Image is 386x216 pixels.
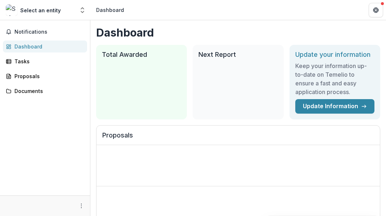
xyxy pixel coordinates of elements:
[198,51,278,59] h2: Next Report
[14,87,81,95] div: Documents
[14,72,81,80] div: Proposals
[102,51,181,59] h2: Total Awarded
[77,3,87,17] button: Open entity switcher
[295,99,374,114] a: Update Information
[96,26,380,39] h1: Dashboard
[3,26,87,38] button: Notifications
[3,41,87,52] a: Dashboard
[96,6,124,14] div: Dashboard
[3,85,87,97] a: Documents
[3,55,87,67] a: Tasks
[369,3,383,17] button: Get Help
[295,62,374,96] h3: Keep your information up-to-date on Temelio to ensure a fast and easy application process.
[77,202,86,210] button: More
[295,51,374,59] h2: Update your information
[14,29,84,35] span: Notifications
[3,70,87,82] a: Proposals
[93,5,127,15] nav: breadcrumb
[14,58,81,65] div: Tasks
[14,43,81,50] div: Dashboard
[6,4,17,16] img: Select an entity
[102,131,374,145] h2: Proposals
[20,7,61,14] div: Select an entity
